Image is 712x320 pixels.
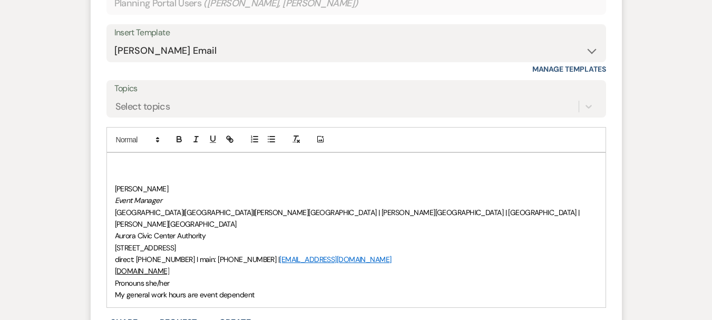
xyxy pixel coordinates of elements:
[115,231,206,240] span: Aurora Civic Center Authority
[115,99,170,113] div: Select topics
[115,208,183,217] span: [GEOGRAPHIC_DATA]
[115,266,170,276] a: [DOMAIN_NAME]
[183,208,184,217] strong: |
[115,278,170,288] span: Pronouns she/her
[114,81,598,96] label: Topics
[115,184,169,193] span: [PERSON_NAME]
[115,255,280,264] span: direct: [PHONE_NUMBER] I main: [PHONE_NUMBER] |
[114,25,598,41] div: Insert Template
[115,208,582,229] span: [PERSON_NAME][GEOGRAPHIC_DATA] | [PERSON_NAME][GEOGRAPHIC_DATA] | [GEOGRAPHIC_DATA] | [PERSON_NAM...
[115,243,176,253] span: [STREET_ADDRESS]
[184,208,252,217] span: [GEOGRAPHIC_DATA]
[532,64,606,74] a: Manage Templates
[279,255,391,264] a: [EMAIL_ADDRESS][DOMAIN_NAME]
[115,196,162,205] em: Event Manager
[115,290,255,299] span: My general work hours are event dependent
[253,208,255,217] strong: |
